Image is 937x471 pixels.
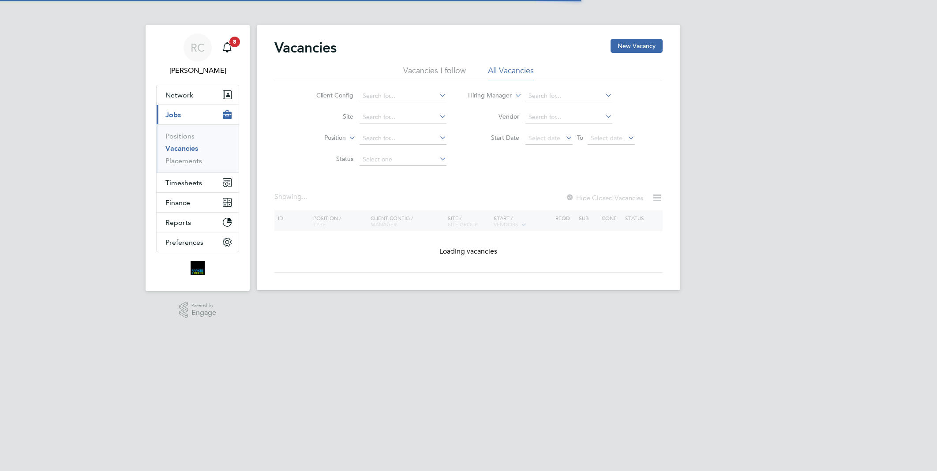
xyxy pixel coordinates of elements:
[488,65,534,81] li: All Vacancies
[165,144,198,153] a: Vacancies
[303,112,353,120] label: Site
[165,238,203,247] span: Preferences
[165,198,190,207] span: Finance
[191,42,205,53] span: RC
[229,37,240,47] span: 8
[165,179,202,187] span: Timesheets
[191,302,216,309] span: Powered by
[566,194,643,202] label: Hide Closed Vacancies
[156,261,239,275] a: Go to home page
[303,91,353,99] label: Client Config
[157,105,239,124] button: Jobs
[191,309,216,317] span: Engage
[360,111,446,123] input: Search for...
[165,91,193,99] span: Network
[165,111,181,119] span: Jobs
[611,39,663,53] button: New Vacancy
[525,111,612,123] input: Search for...
[302,192,307,201] span: ...
[165,132,195,140] a: Positions
[157,193,239,212] button: Finance
[360,90,446,102] input: Search for...
[156,65,239,76] span: Robyn Clarke
[591,134,622,142] span: Select date
[165,218,191,227] span: Reports
[191,261,205,275] img: bromak-logo-retina.png
[157,85,239,105] button: Network
[165,157,202,165] a: Placements
[360,153,446,166] input: Select one
[157,213,239,232] button: Reports
[468,134,519,142] label: Start Date
[528,134,560,142] span: Select date
[574,132,586,143] span: To
[525,90,612,102] input: Search for...
[274,39,337,56] h2: Vacancies
[468,112,519,120] label: Vendor
[295,134,346,142] label: Position
[157,124,239,172] div: Jobs
[157,173,239,192] button: Timesheets
[156,34,239,76] a: RC[PERSON_NAME]
[157,232,239,252] button: Preferences
[461,91,512,100] label: Hiring Manager
[218,34,236,62] a: 8
[146,25,250,291] nav: Main navigation
[179,302,217,318] a: Powered byEngage
[303,155,353,163] label: Status
[274,192,309,202] div: Showing
[360,132,446,145] input: Search for...
[403,65,466,81] li: Vacancies I follow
